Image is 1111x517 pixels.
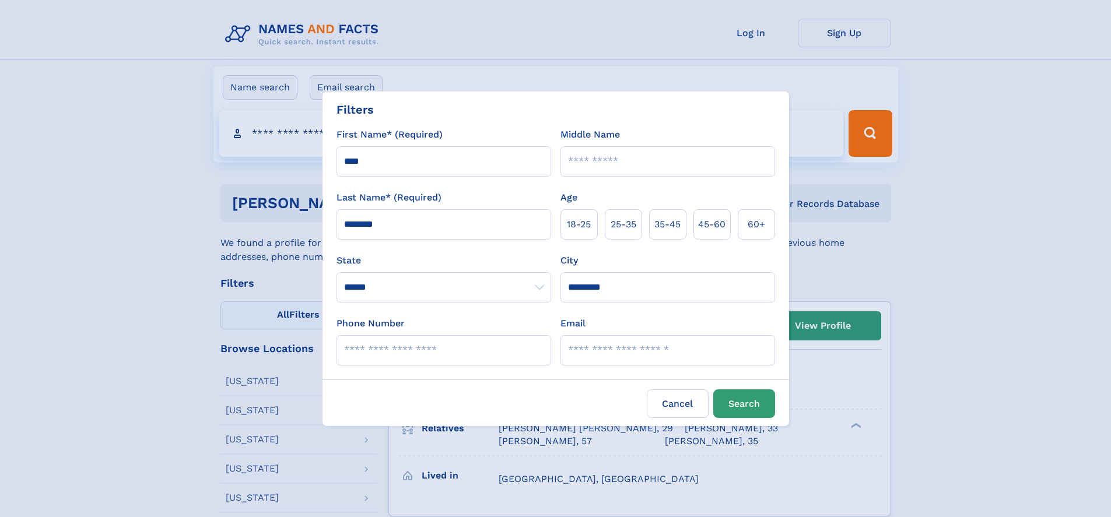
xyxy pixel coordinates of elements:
label: Email [560,316,586,330]
span: 25‑35 [611,217,636,231]
label: Cancel [647,389,709,418]
label: Middle Name [560,128,620,142]
button: Search [713,389,775,418]
span: 35‑45 [654,217,681,231]
span: 18‑25 [567,217,591,231]
label: State [337,254,551,268]
label: City [560,254,578,268]
label: Phone Number [337,316,405,330]
label: Age [560,191,577,205]
div: Filters [337,101,374,118]
span: 45‑60 [698,217,726,231]
label: First Name* (Required) [337,128,443,142]
span: 60+ [748,217,765,231]
label: Last Name* (Required) [337,191,441,205]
